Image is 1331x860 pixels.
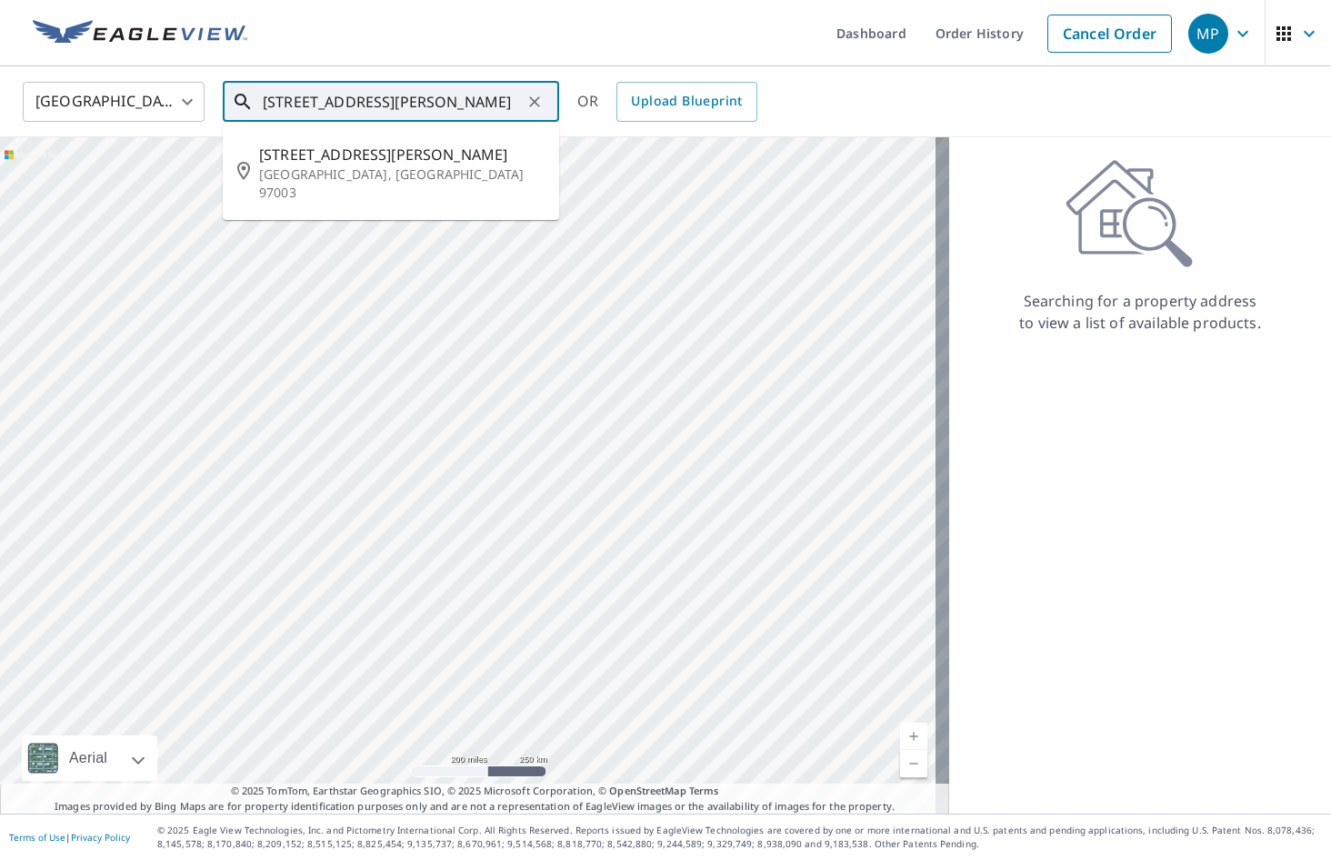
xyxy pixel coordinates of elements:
div: MP [1188,14,1228,54]
div: Aerial [64,735,113,781]
div: OR [577,82,757,122]
a: Current Level 5, Zoom In [900,723,927,750]
a: Upload Blueprint [616,82,756,122]
div: [GEOGRAPHIC_DATA] [23,76,205,127]
span: [STREET_ADDRESS][PERSON_NAME] [259,144,545,165]
span: Upload Blueprint [631,90,742,113]
div: Aerial [22,735,157,781]
button: Clear [522,89,547,115]
p: © 2025 Eagle View Technologies, Inc. and Pictometry International Corp. All Rights Reserved. Repo... [157,824,1322,851]
img: EV Logo [33,20,247,47]
a: Privacy Policy [71,831,130,844]
a: Terms of Use [9,831,65,844]
a: Current Level 5, Zoom Out [900,750,927,777]
a: OpenStreetMap [609,784,686,797]
span: © 2025 TomTom, Earthstar Geographics SIO, © 2025 Microsoft Corporation, © [231,784,719,799]
p: | [9,832,130,843]
a: Terms [689,784,719,797]
input: Search by address or latitude-longitude [263,76,522,127]
p: [GEOGRAPHIC_DATA], [GEOGRAPHIC_DATA] 97003 [259,165,545,202]
a: Cancel Order [1047,15,1172,53]
p: Searching for a property address to view a list of available products. [1018,290,1262,334]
